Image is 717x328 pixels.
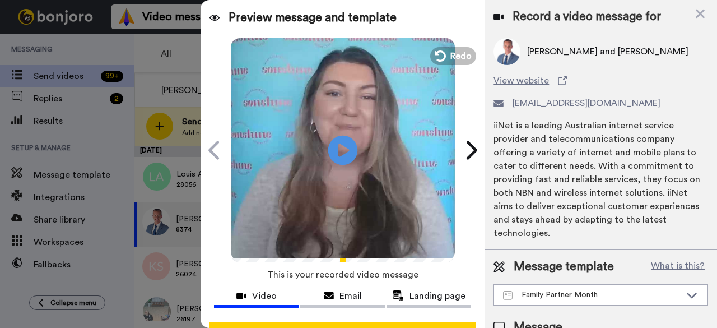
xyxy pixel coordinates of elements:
[493,74,549,87] span: View website
[513,96,660,110] span: [EMAIL_ADDRESS][DOMAIN_NAME]
[503,291,513,300] img: Message-temps.svg
[514,258,614,275] span: Message template
[252,289,277,303] span: Video
[493,119,708,240] div: iiNet is a leading Australian internet service provider and telecommunications company offering a...
[503,289,681,301] div: Family Partner Month
[409,289,465,303] span: Landing page
[493,74,708,87] a: View website
[339,289,362,303] span: Email
[648,258,708,275] button: What is this?
[267,262,418,287] span: This is your recorded video message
